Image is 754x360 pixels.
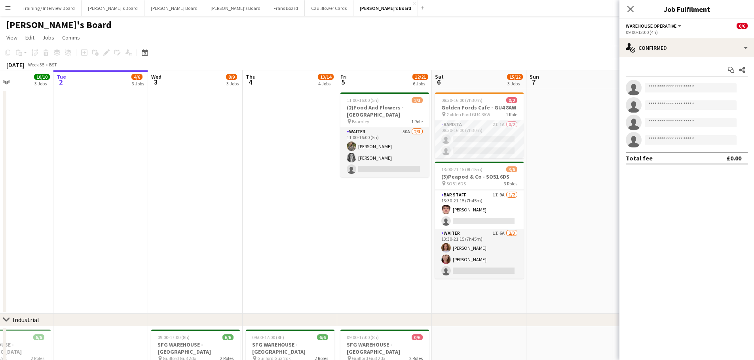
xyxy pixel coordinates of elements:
span: 0/6 [737,23,748,29]
a: Comms [59,32,83,43]
button: Training / Interview Board [16,0,82,16]
button: [PERSON_NAME]'s Board [204,0,267,16]
span: Warehouse Operative [626,23,676,29]
button: [PERSON_NAME]'s Board [82,0,144,16]
span: Comms [62,34,80,41]
span: Edit [25,34,34,41]
div: [DATE] [6,61,25,69]
span: Jobs [42,34,54,41]
span: Week 35 [26,62,46,68]
div: Confirmed [619,38,754,57]
h1: [PERSON_NAME]'s Board [6,19,112,31]
button: Frans Board [267,0,305,16]
a: View [3,32,21,43]
button: [PERSON_NAME] Board [144,0,204,16]
a: Edit [22,32,38,43]
div: Industrial [13,316,39,324]
button: Warehouse Operative [626,23,683,29]
h3: Job Fulfilment [619,4,754,14]
div: Total fee [626,154,653,162]
div: 09:00-13:00 (4h) [626,29,748,35]
div: BST [49,62,57,68]
a: Jobs [39,32,57,43]
button: [PERSON_NAME]'s Board [353,0,418,16]
button: Cauliflower Cards [305,0,353,16]
span: View [6,34,17,41]
div: £0.00 [727,154,741,162]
